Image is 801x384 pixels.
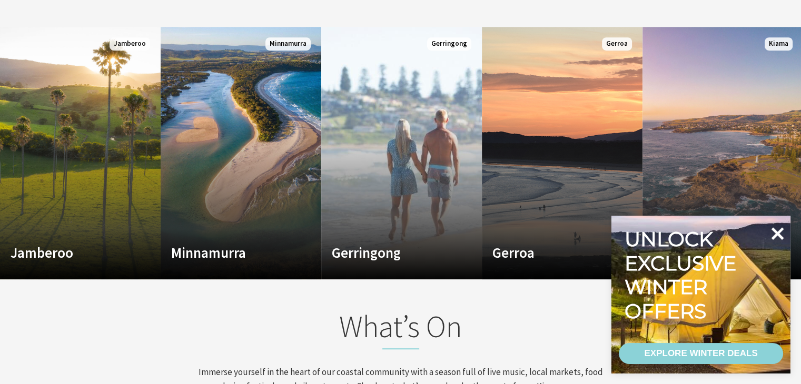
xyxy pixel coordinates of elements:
[110,37,150,50] span: Jamberoo
[482,27,642,279] a: Custom Image Used Gerroa Gerroa
[619,343,783,364] a: EXPLORE WINTER DEALS
[492,244,608,261] h4: Gerroa
[602,37,632,50] span: Gerroa
[171,244,286,261] h4: Minnamurra
[765,37,793,50] span: Kiama
[194,308,607,349] h2: What’s On
[427,37,471,50] span: Gerringong
[625,227,741,323] div: Unlock exclusive winter offers
[321,27,482,279] a: Custom Image Used Gerringong Gerringong
[332,244,447,261] h4: Gerringong
[265,37,311,50] span: Minnamurra
[644,343,757,364] div: EXPLORE WINTER DEALS
[161,27,321,279] a: Custom Image Used Minnamurra Minnamurra
[11,244,126,261] h4: Jamberoo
